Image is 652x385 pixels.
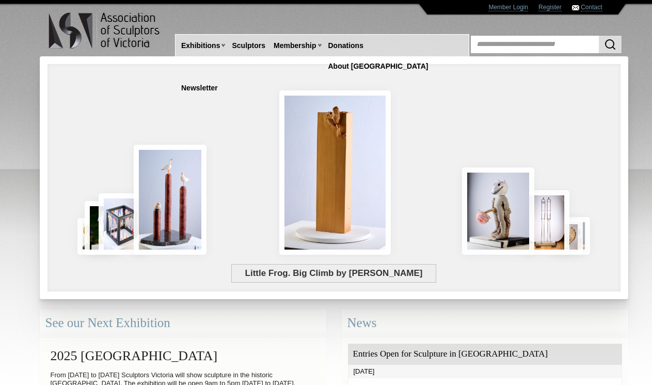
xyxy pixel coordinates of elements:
a: Newsletter [177,79,222,98]
div: See our Next Exhibition [40,310,326,337]
a: Sculptors [228,36,269,55]
img: Search [604,38,616,51]
div: News [342,310,628,337]
img: Swingers [522,190,569,255]
div: [DATE] [348,365,622,378]
a: Donations [324,36,368,55]
img: Contact ASV [572,5,579,10]
a: Exhibitions [177,36,224,55]
a: Membership [269,36,320,55]
img: Little Frog. Big Climb [279,90,391,255]
img: logo.png [48,10,162,51]
a: Contact [581,4,602,11]
img: Waiting together for the Home coming [563,217,590,255]
a: About [GEOGRAPHIC_DATA] [324,57,433,76]
a: Register [538,4,562,11]
div: Entries Open for Sculpture in [GEOGRAPHIC_DATA] [348,344,622,365]
h2: 2025 [GEOGRAPHIC_DATA] [45,343,321,368]
span: Little Frog. Big Climb by [PERSON_NAME] [231,264,436,283]
a: Member Login [488,4,528,11]
img: Let There Be Light [462,167,535,255]
img: Rising Tides [134,145,207,255]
